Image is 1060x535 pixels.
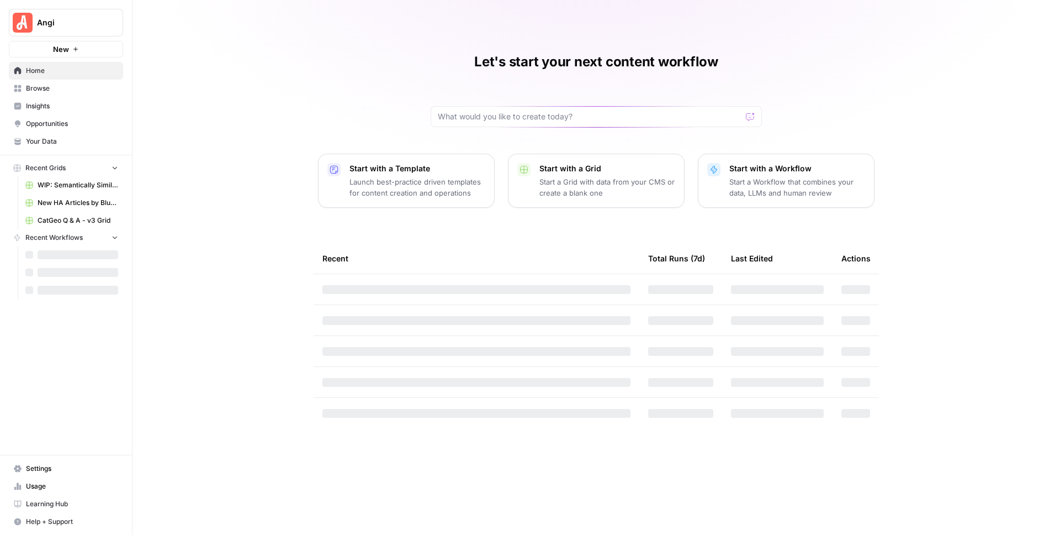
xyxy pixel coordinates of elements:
button: New [9,41,123,57]
a: Opportunities [9,115,123,133]
button: Start with a GridStart a Grid with data from your CMS or create a blank one [508,154,685,208]
button: Start with a TemplateLaunch best-practice driven templates for content creation and operations [318,154,495,208]
p: Start a Workflow that combines your data, LLMs and human review [729,176,865,198]
span: Recent Workflows [25,233,83,243]
p: Start with a Workflow [729,163,865,174]
span: Help + Support [26,517,118,527]
button: Recent Grids [9,160,123,176]
p: Launch best-practice driven templates for content creation and operations [349,176,485,198]
a: Browse [9,80,123,97]
a: CatGeo Q & A - v3 Grid [20,212,123,229]
a: Learning Hub [9,495,123,513]
a: Insights [9,97,123,115]
div: Last Edited [731,243,773,274]
span: Browse [26,83,118,93]
span: Usage [26,481,118,491]
span: Angi [37,17,104,28]
span: Settings [26,464,118,474]
span: Home [26,66,118,76]
span: Your Data [26,137,118,146]
p: Start with a Grid [539,163,675,174]
span: New HA Articles by Blueprint Grid [38,198,118,208]
img: Angi Logo [13,13,33,33]
a: Your Data [9,133,123,150]
div: Recent [322,243,630,274]
span: Opportunities [26,119,118,129]
a: Usage [9,478,123,495]
span: Insights [26,101,118,111]
a: Home [9,62,123,80]
span: CatGeo Q & A - v3 Grid [38,216,118,225]
span: Learning Hub [26,499,118,509]
span: WIP: Semantically Similar Q&As [38,180,118,190]
span: Recent Grids [25,163,66,173]
button: Start with a WorkflowStart a Workflow that combines your data, LLMs and human review [698,154,875,208]
button: Workspace: Angi [9,9,123,36]
div: Total Runs (7d) [648,243,705,274]
button: Help + Support [9,513,123,531]
p: Start with a Template [349,163,485,174]
p: Start a Grid with data from your CMS or create a blank one [539,176,675,198]
div: Actions [841,243,871,274]
h1: Let's start your next content workflow [474,53,718,71]
a: WIP: Semantically Similar Q&As [20,176,123,194]
input: What would you like to create today? [438,111,741,122]
a: New HA Articles by Blueprint Grid [20,194,123,212]
a: Settings [9,460,123,478]
button: Recent Workflows [9,229,123,246]
span: New [53,44,69,55]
